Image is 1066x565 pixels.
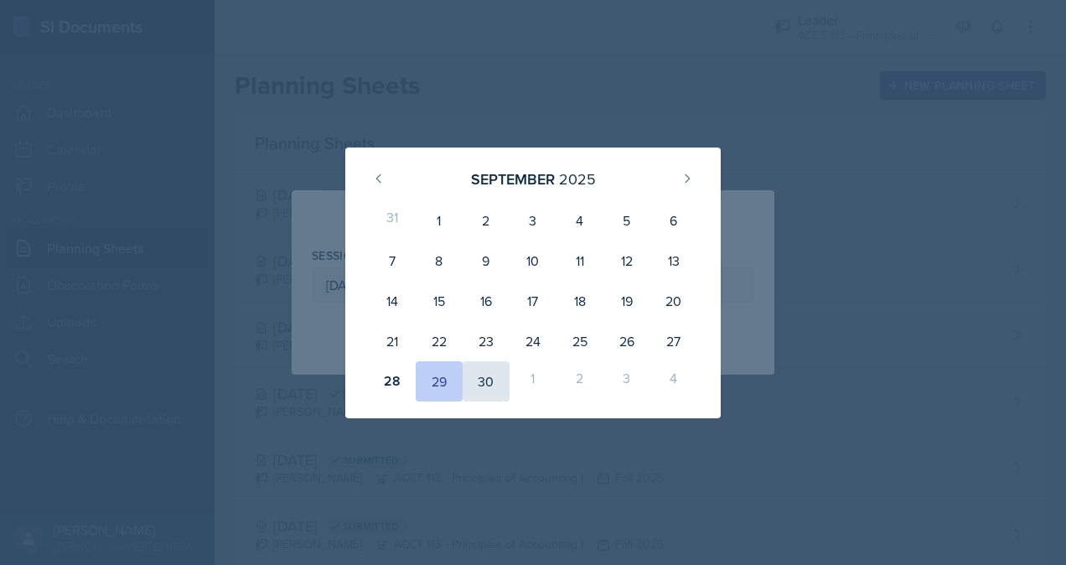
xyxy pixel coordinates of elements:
[416,361,463,402] div: 29
[510,200,556,241] div: 3
[463,321,510,361] div: 23
[416,281,463,321] div: 15
[510,281,556,321] div: 17
[463,241,510,281] div: 9
[556,361,603,402] div: 2
[603,281,650,321] div: 19
[650,200,697,241] div: 6
[369,241,416,281] div: 7
[510,241,556,281] div: 10
[556,321,603,361] div: 25
[463,361,510,402] div: 30
[650,281,697,321] div: 20
[416,321,463,361] div: 22
[603,200,650,241] div: 5
[510,361,556,402] div: 1
[603,241,650,281] div: 12
[510,321,556,361] div: 24
[416,241,463,281] div: 8
[416,200,463,241] div: 1
[603,321,650,361] div: 26
[369,281,416,321] div: 14
[471,168,555,190] div: September
[556,281,603,321] div: 18
[369,200,416,241] div: 31
[603,361,650,402] div: 3
[556,200,603,241] div: 4
[369,361,416,402] div: 28
[650,361,697,402] div: 4
[650,241,697,281] div: 13
[463,200,510,241] div: 2
[369,321,416,361] div: 21
[650,321,697,361] div: 27
[556,241,603,281] div: 11
[463,281,510,321] div: 16
[559,168,596,190] div: 2025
